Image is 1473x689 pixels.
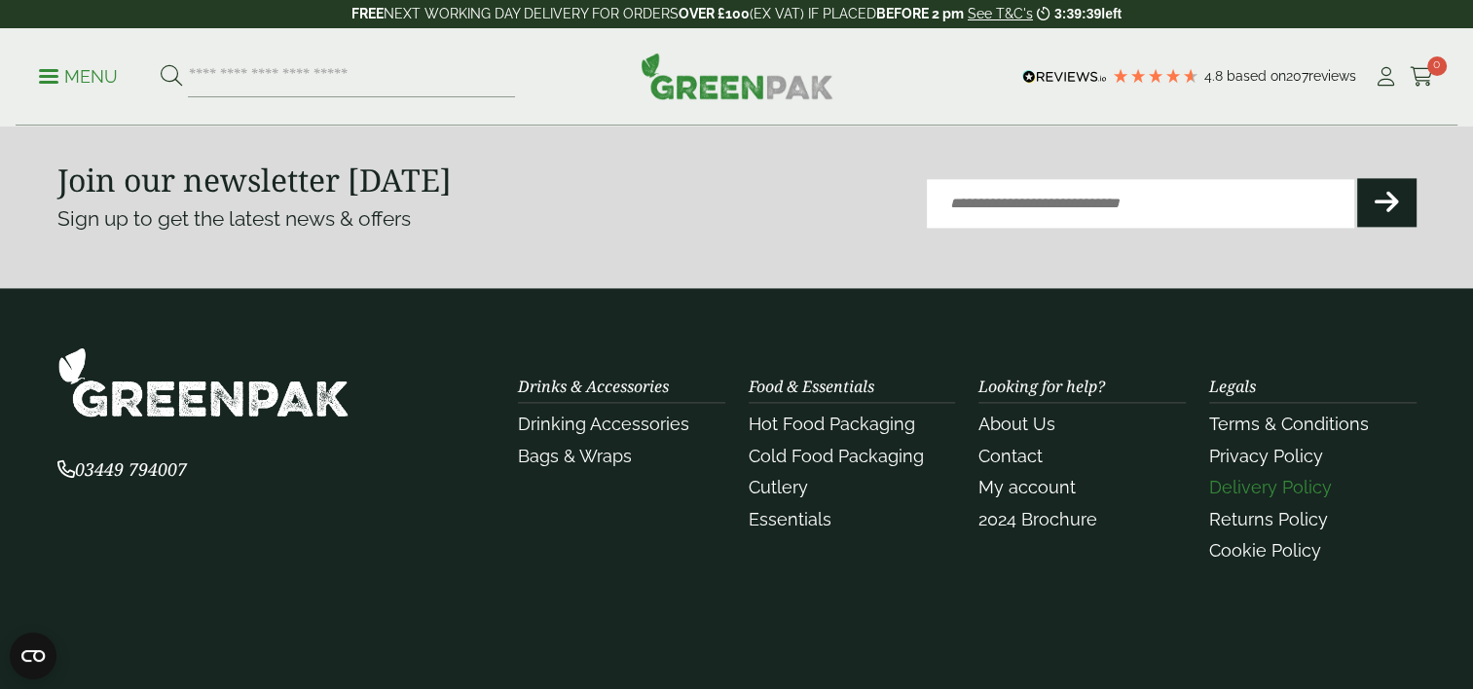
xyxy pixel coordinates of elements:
[1101,6,1122,21] span: left
[1286,68,1308,84] span: 207
[57,203,669,235] p: Sign up to get the latest news & offers
[1410,62,1434,91] a: 0
[57,159,452,200] strong: Join our newsletter [DATE]
[1022,70,1107,84] img: REVIEWS.io
[57,457,187,481] span: 03449 794007
[1410,67,1434,87] i: Cart
[57,346,350,417] img: GreenPak Supplies
[978,509,1097,529] a: 2024 Brochure
[641,53,833,99] img: GreenPak Supplies
[978,446,1043,466] a: Contact
[57,461,187,480] a: 03449 794007
[1427,56,1447,76] span: 0
[518,414,689,434] a: Drinking Accessories
[39,65,118,85] a: Menu
[749,509,831,529] a: Essentials
[518,446,632,466] a: Bags & Wraps
[749,414,915,434] a: Hot Food Packaging
[978,477,1076,497] a: My account
[679,6,750,21] strong: OVER £100
[10,633,56,679] button: Open CMP widget
[1374,67,1398,87] i: My Account
[1209,477,1332,497] a: Delivery Policy
[1308,68,1356,84] span: reviews
[876,6,964,21] strong: BEFORE 2 pm
[1204,68,1227,84] span: 4.8
[978,414,1055,434] a: About Us
[749,477,808,497] a: Cutlery
[1209,540,1321,561] a: Cookie Policy
[749,446,924,466] a: Cold Food Packaging
[1112,67,1199,85] div: 4.79 Stars
[1054,6,1101,21] span: 3:39:39
[1227,68,1286,84] span: Based on
[1209,446,1323,466] a: Privacy Policy
[968,6,1033,21] a: See T&C's
[1209,509,1328,529] a: Returns Policy
[39,65,118,89] p: Menu
[351,6,384,21] strong: FREE
[1209,414,1369,434] a: Terms & Conditions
